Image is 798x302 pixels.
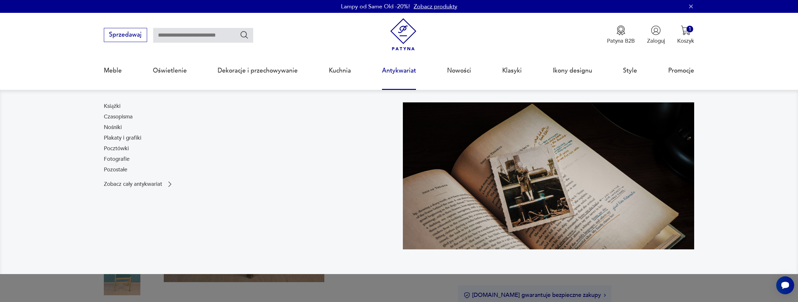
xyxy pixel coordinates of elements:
[414,3,457,11] a: Zobacz produkty
[387,18,420,51] img: Patyna - sklep z meblami i dekoracjami vintage
[104,28,147,42] button: Sprzedawaj
[218,56,298,85] a: Dekoracje i przechowywanie
[616,25,626,35] img: Ikona medalu
[240,30,249,39] button: Szukaj
[686,26,693,32] div: 1
[607,25,635,45] a: Ikona medaluPatyna B2B
[341,3,410,11] p: Lampy od Same Old -20%!
[553,56,592,85] a: Ikony designu
[677,25,694,45] button: 1Koszyk
[104,155,129,163] a: Fotografie
[403,102,694,249] img: c8a9187830f37f141118a59c8d49ce82.jpg
[104,113,133,121] a: Czasopisma
[502,56,522,85] a: Klasyki
[647,37,665,45] p: Zaloguj
[668,56,694,85] a: Promocje
[776,276,794,294] iframe: Smartsupp widget button
[623,56,637,85] a: Style
[104,180,174,188] a: Zobacz cały antykwariat
[651,25,661,35] img: Ikonka użytkownika
[677,37,694,45] p: Koszyk
[607,37,635,45] p: Patyna B2B
[104,33,147,38] a: Sprzedawaj
[104,134,141,142] a: Plakaty i grafiki
[104,102,121,110] a: Książki
[447,56,471,85] a: Nowości
[104,145,129,152] a: Pocztówki
[681,25,691,35] img: Ikona koszyka
[104,182,162,187] p: Zobacz cały antykwariat
[153,56,187,85] a: Oświetlenie
[329,56,351,85] a: Kuchnia
[607,25,635,45] button: Patyna B2B
[382,56,416,85] a: Antykwariat
[104,124,122,131] a: Nośniki
[104,56,122,85] a: Meble
[647,25,665,45] button: Zaloguj
[104,166,127,174] a: Pozostałe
